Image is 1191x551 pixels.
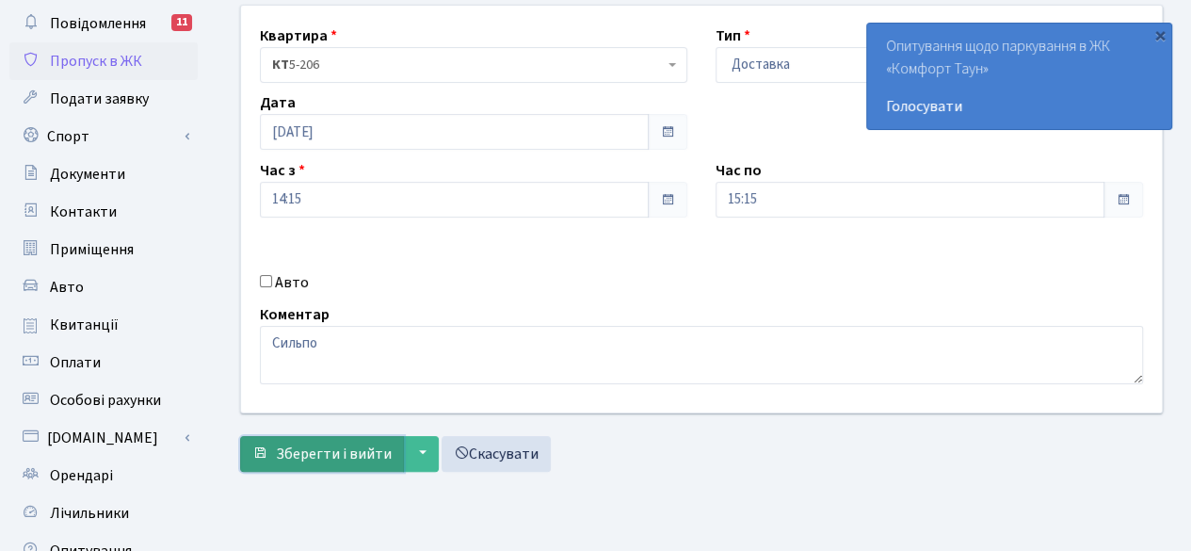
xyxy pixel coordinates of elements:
span: Подати заявку [50,89,149,109]
button: Зберегти і вийти [240,436,404,472]
a: Пропуск в ЖК [9,42,198,80]
a: Квитанції [9,306,198,344]
span: <b>КТ</b>&nbsp;&nbsp;&nbsp;&nbsp;5-206 [272,56,664,74]
div: × [1151,25,1169,44]
span: Документи [50,164,125,185]
span: Контакти [50,202,117,222]
a: Скасувати [442,436,551,472]
span: <b>КТ</b>&nbsp;&nbsp;&nbsp;&nbsp;5-206 [260,47,687,83]
a: Авто [9,268,198,306]
label: Авто [275,271,309,294]
span: Авто [50,277,84,298]
div: Опитування щодо паркування в ЖК «Комфорт Таун» [867,24,1171,129]
span: Орендарі [50,465,113,486]
span: Оплати [50,352,101,373]
a: Повідомлення11 [9,5,198,42]
label: Тип [716,24,750,47]
span: Зберегти і вийти [276,444,392,464]
span: Особові рахунки [50,390,161,411]
a: Орендарі [9,457,198,494]
a: Документи [9,155,198,193]
a: [DOMAIN_NAME] [9,419,198,457]
a: Спорт [9,118,198,155]
a: Подати заявку [9,80,198,118]
a: Оплати [9,344,198,381]
label: Дата [260,91,296,114]
a: Голосувати [886,95,1152,118]
a: Лічильники [9,494,198,532]
a: Приміщення [9,231,198,268]
div: 11 [171,14,192,31]
label: Час з [260,159,305,182]
span: Квитанції [50,315,119,335]
a: Особові рахунки [9,381,198,419]
label: Квартира [260,24,337,47]
span: Пропуск в ЖК [50,51,142,72]
b: КТ [272,56,289,74]
span: Приміщення [50,239,134,260]
span: Лічильники [50,503,129,524]
label: Коментар [260,303,330,326]
label: Час по [716,159,762,182]
span: Повідомлення [50,13,146,34]
a: Контакти [9,193,198,231]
